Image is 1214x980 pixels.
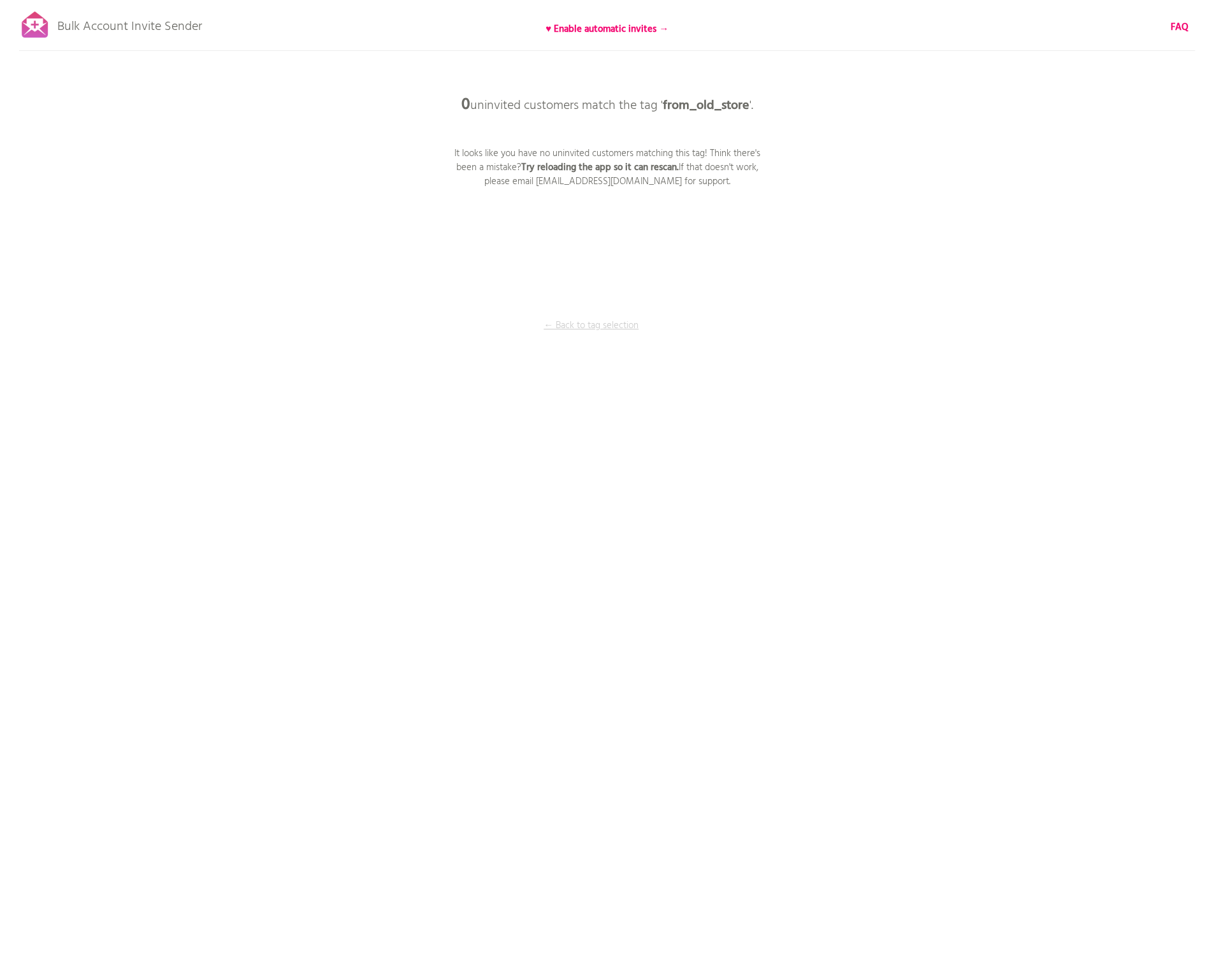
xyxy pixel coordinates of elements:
[416,86,798,124] p: uninvited customers match the tag ' '.
[546,22,668,37] b: ♥ Enable automatic invites →
[663,96,749,116] b: from_old_store
[57,8,202,40] p: Bulk Account Invite Sender
[461,92,470,118] b: 0
[521,160,679,175] b: Try reloading the app so it can rescan.
[448,147,767,189] p: It looks like you have no uninvited customers matching this tag! Think there's been a mistake? If...
[1171,20,1189,34] a: FAQ
[544,319,639,333] p: ← Back to tag selection
[1171,20,1189,35] b: FAQ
